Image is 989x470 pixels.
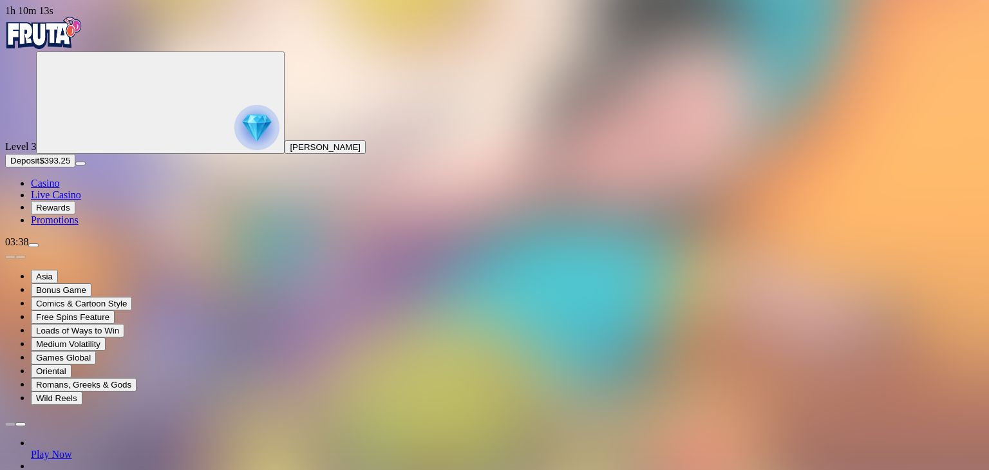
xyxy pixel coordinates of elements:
[5,17,984,226] nav: Primary
[36,272,53,281] span: Asia
[31,310,115,324] button: Free Spins Feature
[36,203,70,212] span: Rewards
[31,351,96,364] button: Games Global
[290,142,361,152] span: [PERSON_NAME]
[31,214,79,225] a: Promotions
[36,52,285,154] button: reward progress
[75,162,86,165] button: menu
[5,178,984,226] nav: Main menu
[5,154,75,167] button: Depositplus icon$393.25
[5,236,28,247] span: 03:38
[5,422,15,426] button: prev slide
[36,366,66,376] span: Oriental
[36,393,77,403] span: Wild Reels
[31,201,75,214] button: Rewards
[36,353,91,362] span: Games Global
[28,243,39,247] button: menu
[5,5,53,16] span: user session time
[15,422,26,426] button: next slide
[15,255,26,259] button: next slide
[31,178,59,189] a: Casino
[36,380,131,390] span: Romans, Greeks & Gods
[5,255,15,259] button: prev slide
[36,312,109,322] span: Free Spins Feature
[31,449,72,460] a: Play Now
[31,297,132,310] button: Comics & Cartoon Style
[31,378,137,391] button: Romans, Greeks & Gods
[39,156,70,165] span: $393.25
[36,299,127,308] span: Comics & Cartoon Style
[31,283,91,297] button: Bonus Game
[5,40,82,51] a: Fruta
[31,270,58,283] button: Asia
[234,105,279,150] img: reward progress
[5,17,82,49] img: Fruta
[36,339,100,349] span: Medium Volatility
[31,189,81,200] a: Live Casino
[31,337,106,351] button: Medium Volatility
[31,364,71,378] button: Oriental
[10,156,39,165] span: Deposit
[285,140,366,154] button: [PERSON_NAME]
[36,285,86,295] span: Bonus Game
[36,326,119,335] span: Loads of Ways to Win
[31,324,124,337] button: Loads of Ways to Win
[31,391,82,405] button: Wild Reels
[5,141,36,152] span: Level 3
